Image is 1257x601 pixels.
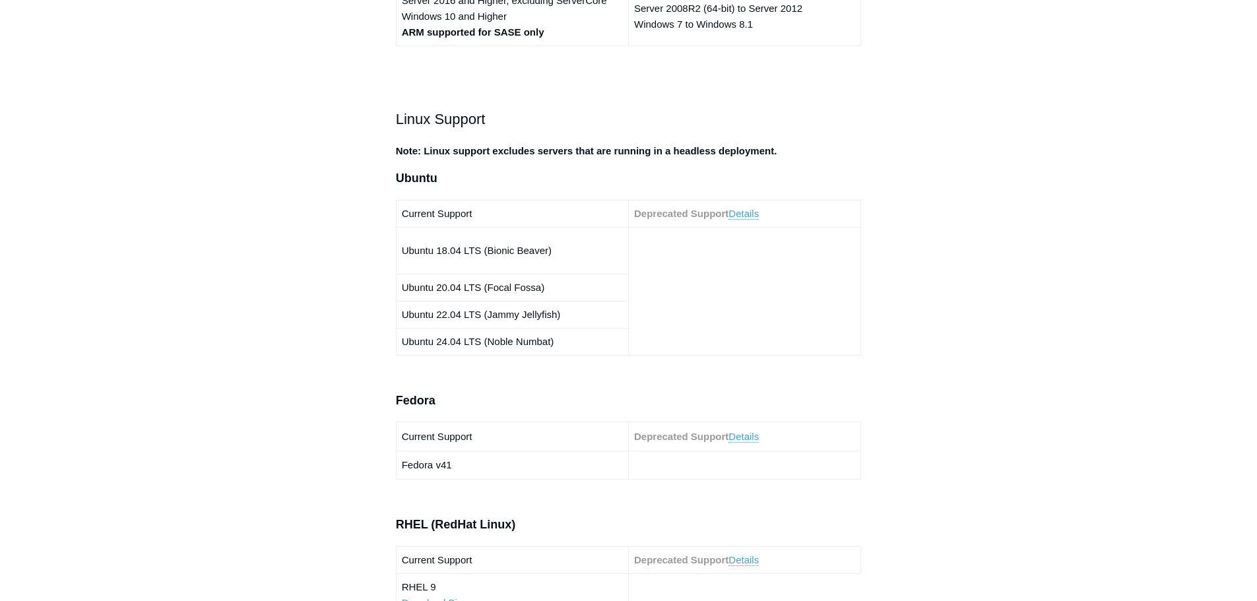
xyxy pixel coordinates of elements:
td: Current Support [396,200,628,227]
a: Details [728,208,759,220]
strong: ARM supported for SASE only [402,26,544,38]
a: Details [728,431,759,443]
a: Details [728,554,759,566]
strong: Deprecated Support [634,554,728,565]
td: Fedora v41 [396,451,628,480]
td: Ubuntu 24.04 LTS (Noble Numbat) [396,328,628,355]
span: RHEL (RedHat Linux) [396,518,516,531]
strong: Deprecated Support [634,208,728,219]
strong: Note: Linux support excludes servers that are running in a headless deployment. [396,145,777,156]
td: Ubuntu 22.04 LTS (Jammy Jellyfish) [396,301,628,328]
span: Ubuntu [396,172,437,185]
td: Current Support [396,422,628,451]
span: Fedora [396,394,435,407]
p: Ubuntu 18.04 LTS (Bionic Beaver) [402,243,623,259]
td: Ubuntu 20.04 LTS (Focal Fossa) [396,274,628,301]
span: Linux Support [396,111,486,127]
td: Current Support [396,547,628,574]
strong: Deprecated Support [634,431,728,442]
